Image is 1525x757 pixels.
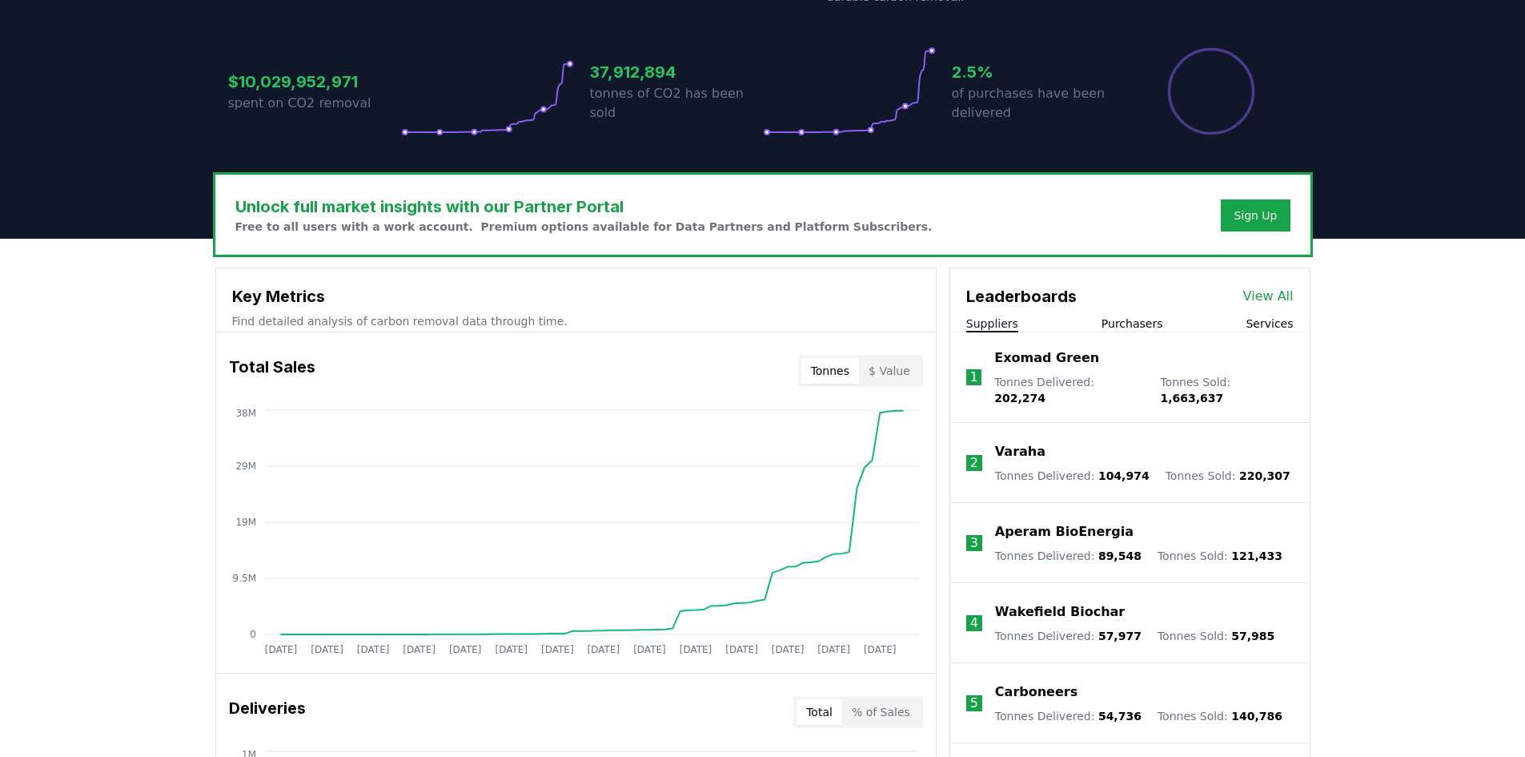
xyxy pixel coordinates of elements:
[235,408,256,419] tspan: 38M
[995,602,1125,622] a: Wakefield Biochar
[994,392,1045,405] span: 202,274
[679,644,712,655] tspan: [DATE]
[1098,630,1142,642] span: 57,977
[1160,374,1293,406] p: Tonnes Sold :
[250,629,256,640] tspan: 0
[970,694,978,713] p: 5
[952,60,1125,84] h3: 2.5%
[1239,469,1290,482] span: 220,307
[633,644,666,655] tspan: [DATE]
[448,644,481,655] tspan: [DATE]
[228,94,401,113] p: spent on CO2 removal
[232,284,920,308] h3: Key Metrics
[229,696,306,728] h3: Deliveries
[797,699,842,725] button: Total
[235,219,933,235] p: Free to all users with a work account. Premium options available for Data Partners and Platform S...
[235,517,256,528] tspan: 19M
[952,84,1125,123] p: of purchases have been delivered
[1158,548,1282,564] p: Tonnes Sold :
[232,573,255,584] tspan: 9.5M
[229,355,315,387] h3: Total Sales
[995,628,1142,644] p: Tonnes Delivered :
[994,374,1144,406] p: Tonnes Delivered :
[1098,710,1142,723] span: 54,736
[590,84,763,123] p: tonnes of CO2 has been sold
[995,468,1150,484] p: Tonnes Delivered :
[970,614,978,633] p: 4
[817,644,850,655] tspan: [DATE]
[859,358,920,384] button: $ Value
[1243,287,1294,306] a: View All
[995,442,1045,461] a: Varaha
[801,358,859,384] button: Tonnes
[995,548,1142,564] p: Tonnes Delivered :
[1098,469,1150,482] span: 104,974
[311,644,343,655] tspan: [DATE]
[995,708,1142,724] p: Tonnes Delivered :
[356,644,389,655] tspan: [DATE]
[235,195,933,219] h3: Unlock full market insights with our Partner Portal
[970,534,978,553] p: 3
[1166,468,1290,484] p: Tonnes Sold :
[541,644,574,655] tspan: [DATE]
[771,644,804,655] tspan: [DATE]
[995,522,1134,542] a: Aperam BioEnergia
[1231,710,1282,723] span: 140,786
[1246,316,1293,332] button: Services
[228,70,401,94] h3: $10,029,952,971
[1102,316,1163,332] button: Purchasers
[966,284,1077,308] h3: Leaderboards
[995,683,1078,702] a: Carboneers
[403,644,435,655] tspan: [DATE]
[1098,550,1142,562] span: 89,548
[1221,199,1290,232] button: Sign Up
[264,644,297,655] tspan: [DATE]
[842,699,920,725] button: % of Sales
[1231,550,1282,562] span: 121,433
[863,644,896,655] tspan: [DATE]
[725,644,758,655] tspan: [DATE]
[235,461,256,472] tspan: 29M
[970,453,978,473] p: 2
[1158,708,1282,724] p: Tonnes Sold :
[587,644,620,655] tspan: [DATE]
[1166,46,1256,136] div: Percentage of sales delivered
[994,348,1099,368] a: Exomad Green
[1158,628,1274,644] p: Tonnes Sold :
[232,313,920,329] p: Find detailed analysis of carbon removal data through time.
[590,60,763,84] h3: 37,912,894
[1231,630,1274,642] span: 57,985
[969,368,977,387] p: 1
[1234,207,1277,223] a: Sign Up
[495,644,528,655] tspan: [DATE]
[966,316,1018,332] button: Suppliers
[1160,392,1223,405] span: 1,663,637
